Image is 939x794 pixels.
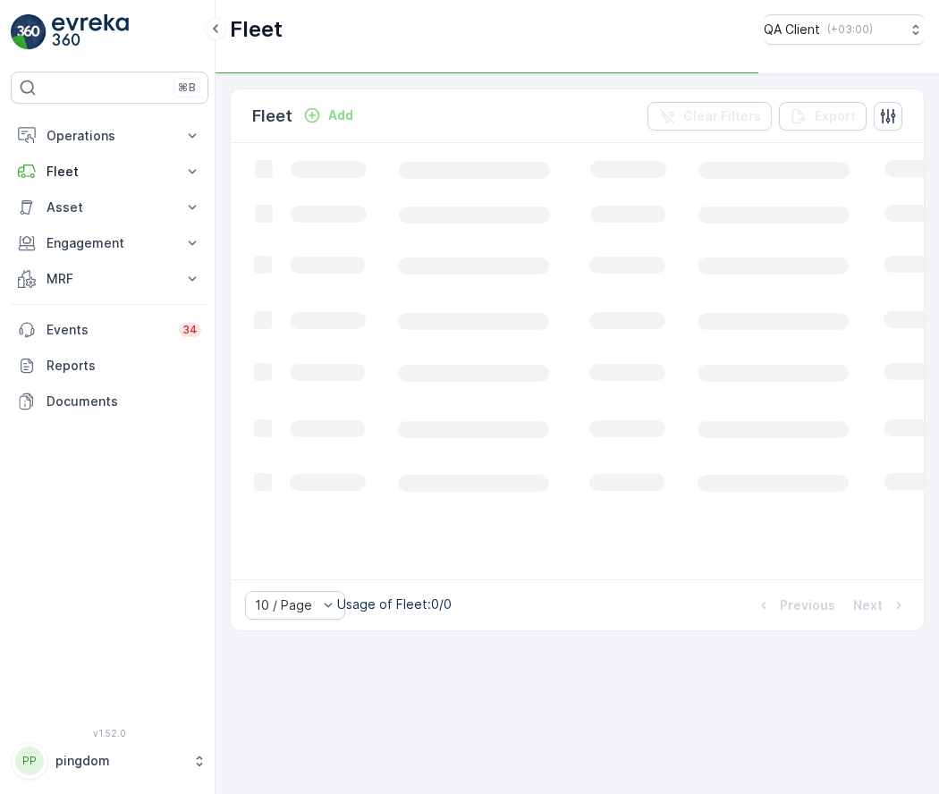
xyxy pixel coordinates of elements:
[11,190,208,225] button: Asset
[779,102,867,131] button: Export
[11,742,208,780] button: PPpingdom
[47,270,173,288] p: MRF
[52,14,129,50] img: logo_light-DOdMpM7g.png
[55,752,183,770] p: pingdom
[827,22,873,37] p: ( +03:00 )
[815,107,856,125] p: Export
[328,106,353,124] p: Add
[230,15,283,44] p: Fleet
[683,107,761,125] p: Clear Filters
[647,102,772,131] button: Clear Filters
[851,595,909,616] button: Next
[47,393,201,410] p: Documents
[11,118,208,154] button: Operations
[182,323,198,337] p: 34
[11,384,208,419] a: Documents
[764,21,820,38] p: QA Client
[47,321,168,339] p: Events
[764,14,925,45] button: QA Client(+03:00)
[47,127,173,145] p: Operations
[11,348,208,384] a: Reports
[47,357,201,375] p: Reports
[11,728,208,739] span: v 1.52.0
[11,154,208,190] button: Fleet
[178,80,196,95] p: ⌘B
[15,747,44,775] div: PP
[252,104,292,129] p: Fleet
[11,312,208,348] a: Events34
[853,596,883,614] p: Next
[780,596,835,614] p: Previous
[753,595,837,616] button: Previous
[337,595,452,613] p: Usage of Fleet : 0/0
[47,163,173,181] p: Fleet
[11,225,208,261] button: Engagement
[47,198,173,216] p: Asset
[11,261,208,297] button: MRF
[11,14,47,50] img: logo
[47,234,173,252] p: Engagement
[296,105,360,126] button: Add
